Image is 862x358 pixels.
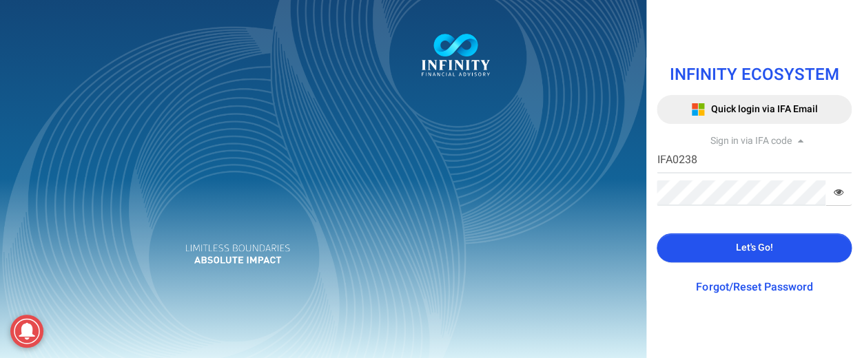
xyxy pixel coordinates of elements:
span: Sign in via IFA code [710,134,791,148]
input: IFA Code [657,148,852,173]
button: Quick login via IFA Email [657,95,852,124]
button: Let's Go! [657,233,852,262]
span: Quick login via IFA Email [710,102,817,116]
h1: INFINITY ECOSYSTEM [657,66,852,84]
div: Sign in via IFA code [657,134,852,148]
span: Let's Go! [736,240,773,255]
a: Forgot/Reset Password [696,279,812,295]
